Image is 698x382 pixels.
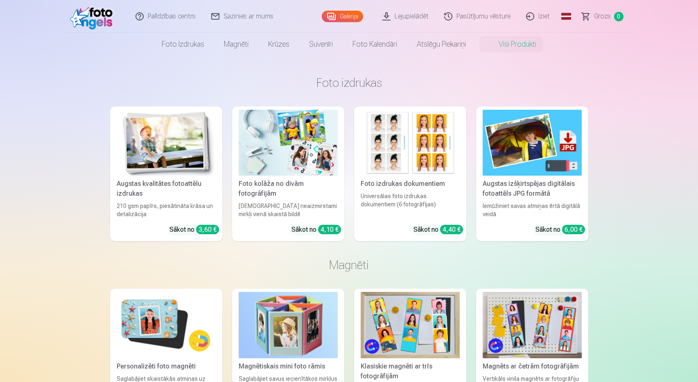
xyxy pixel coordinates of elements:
[318,225,341,234] div: 4,10 €
[232,106,344,241] a: Foto kolāža no divām fotogrāfijāmFoto kolāža no divām fotogrāfijām[DEMOGRAPHIC_DATA] neaizmirstam...
[361,292,460,358] img: Klasiskie magnēti ar trīs fotogrāfijām
[476,106,588,241] a: Augstas izšķirtspējas digitālais fotoattēls JPG formātāAugstas izšķirtspējas digitālais fotoattēl...
[235,202,341,218] div: [DEMOGRAPHIC_DATA] neaizmirstami mirkļi vienā skaistā bildē
[258,33,299,56] a: Krūzes
[196,225,219,234] div: 3,60 €
[299,33,343,56] a: Suvenīri
[357,192,463,218] div: Universālas foto izdrukas dokumentiem (6 fotogrāfijas)
[110,106,222,241] a: Augstas kvalitātes fotoattēlu izdrukasAugstas kvalitātes fotoattēlu izdrukas210 gsm papīrs, piesā...
[476,33,546,56] a: Visi produkti
[117,258,582,272] h3: Magnēti
[535,225,585,235] div: Sākot no
[152,33,214,56] a: Foto izdrukas
[117,75,582,90] h3: Foto izdrukas
[594,11,611,21] span: Grozs
[214,33,258,56] a: Magnēti
[479,202,585,218] div: Iemūžiniet savas atmiņas ērtā digitālā veidā
[239,110,338,176] img: Foto kolāža no divām fotogrāfijām
[407,33,476,56] a: Atslēgu piekariņi
[440,225,463,234] div: 4,40 €
[479,179,585,199] div: Augstas izšķirtspējas digitālais fotoattēls JPG formātā
[354,106,466,241] a: Foto izdrukas dokumentiemFoto izdrukas dokumentiemUniversālas foto izdrukas dokumentiem (6 fotogr...
[357,179,463,189] div: Foto izdrukas dokumentiem
[235,179,341,199] div: Foto kolāža no divām fotogrāfijām
[113,179,219,199] div: Augstas kvalitātes fotoattēlu izdrukas
[483,292,582,358] img: Magnēts ar četrām fotogrāfijām
[322,11,363,22] a: Galerija
[117,292,216,358] img: Personalizēti foto magnēti
[113,362,219,371] div: Personalizēti foto magnēti
[361,110,460,176] img: Foto izdrukas dokumentiem
[239,292,338,358] img: Magnētiskais mini foto rāmis
[235,362,341,371] div: Magnētiskais mini foto rāmis
[479,362,585,371] div: Magnēts ar četrām fotogrāfijām
[483,110,582,176] img: Augstas izšķirtspējas digitālais fotoattēls JPG formātā
[562,225,585,234] div: 6,00 €
[169,225,219,235] div: Sākot no
[291,225,341,235] div: Sākot no
[357,362,463,381] div: Klasiskie magnēti ar trīs fotogrāfijām
[343,33,407,56] a: Foto kalendāri
[70,3,117,29] img: /fa1
[413,225,463,235] div: Sākot no
[113,202,219,218] div: 210 gsm papīrs, piesātināta krāsa un detalizācija
[117,110,216,176] img: Augstas kvalitātes fotoattēlu izdrukas
[614,12,623,21] span: 0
